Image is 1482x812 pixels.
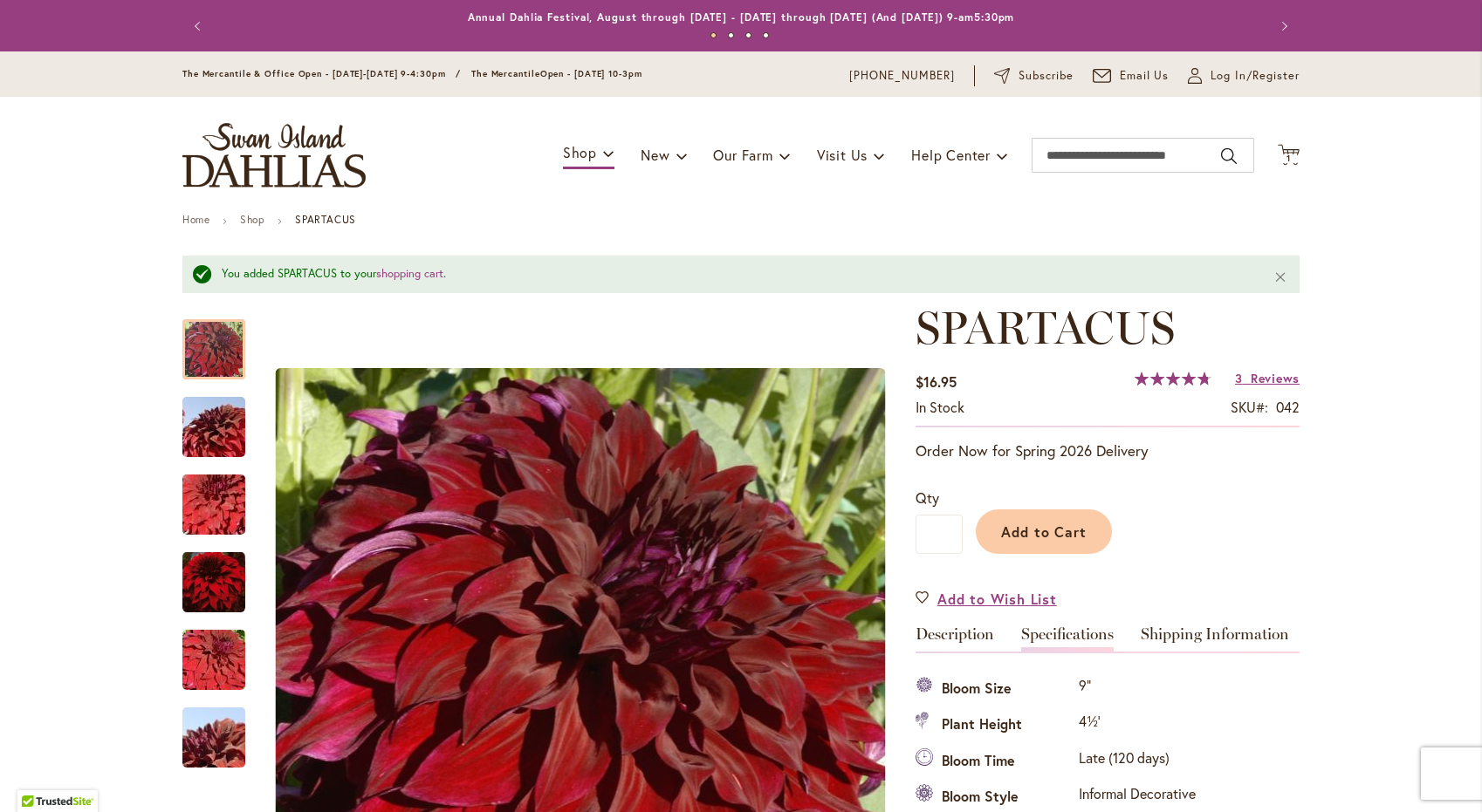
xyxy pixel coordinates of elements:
[182,123,366,188] a: store logo
[182,457,263,535] div: Spartacus
[1074,671,1200,706] td: 9"
[1286,153,1291,164] span: 1
[1278,144,1300,167] button: 1
[1235,370,1243,386] span: 3
[151,695,277,779] img: Spartacus
[763,32,769,38] button: 4 of 4
[182,612,263,690] div: Spartacus
[13,750,62,799] iframe: Launch Accessibility Center
[1135,372,1211,386] div: 96%
[916,743,1074,779] th: Bloom Time
[151,385,277,468] img: Spartacus
[728,32,734,38] button: 2 of 4
[151,618,277,701] img: Spartacus
[1188,67,1300,85] a: Log In/Register
[1235,370,1300,386] a: 3 Reviews
[916,671,1074,706] th: Bloom Size
[376,266,443,281] a: shopping cart
[182,68,540,79] span: The Mercantile & Office Open - [DATE]-[DATE] 9-4:30pm / The Mercantile
[222,266,1247,283] div: You added SPARTACUS to your .
[994,67,1074,85] a: Subscribe
[1019,67,1074,85] span: Subscribe
[151,462,277,546] img: Spartacus
[745,32,751,38] button: 3 of 4
[563,143,597,161] span: Shop
[976,509,1112,554] button: Add to Cart
[641,146,669,164] span: New
[1141,626,1289,652] a: Shipping Information
[240,213,264,226] a: Shop
[182,379,263,457] div: Spartacus
[182,535,263,612] div: Spartacus
[1021,626,1114,652] a: Specifications
[1211,67,1300,85] span: Log In/Register
[1251,370,1300,386] span: Reviews
[295,213,355,226] strong: SPARTACUS
[710,32,717,38] button: 1 of 4
[1265,9,1300,44] button: Next
[468,10,1015,24] a: Annual Dahlia Festival, August through [DATE] - [DATE] through [DATE] (And [DATE]) 9-am5:30pm
[182,302,263,379] div: Spartacus
[916,488,939,507] span: Qty
[182,9,217,44] button: Previous
[916,398,964,416] span: In stock
[182,690,245,768] div: Spartacus
[182,213,209,226] a: Home
[916,707,1074,743] th: Plant Height
[182,550,245,614] img: Spartacus
[916,589,1057,609] a: Add to Wish List
[937,589,1057,609] span: Add to Wish List
[911,146,991,164] span: Help Center
[817,146,868,164] span: Visit Us
[1093,67,1170,85] a: Email Us
[1001,522,1087,541] span: Add to Cart
[916,372,957,391] span: $16.95
[1276,398,1300,418] div: 042
[540,68,642,79] span: Open - [DATE] 10-3pm
[1231,398,1268,416] strong: SKU
[713,146,772,164] span: Our Farm
[849,67,955,85] a: [PHONE_NUMBER]
[916,626,994,652] a: Description
[916,398,964,418] div: Availability
[1120,67,1170,85] span: Email Us
[916,300,1175,355] span: SPARTACUS
[1074,743,1200,779] td: Late (120 days)
[1074,707,1200,743] td: 4½'
[916,440,1300,461] p: Order Now for Spring 2026 Delivery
